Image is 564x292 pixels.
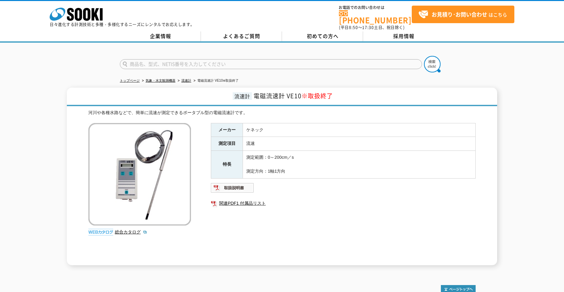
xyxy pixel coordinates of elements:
a: 採用情報 [363,31,444,41]
a: 取扱説明書 [211,187,254,192]
img: btn_search.png [424,56,441,72]
span: 8:50 [349,24,358,30]
strong: お見積り･お問い合わせ [432,10,487,18]
span: 流速計 [233,92,252,100]
a: 関連PDF1 付属品リスト [211,199,476,208]
div: 河川や各種水路などで、簡単に流速が測定できるポータブル型の電磁流速計です。 [88,109,476,116]
span: (平日 ～ 土日、祝日除く) [339,24,404,30]
a: 総合カタログ [115,229,147,234]
img: webカタログ [88,229,113,235]
span: 17:30 [362,24,374,30]
th: 測定項目 [211,137,243,151]
a: [PHONE_NUMBER] [339,10,412,24]
p: 日々進化する計測技術と多種・多様化するニーズにレンタルでお応えします。 [50,22,195,26]
span: ※取扱終了 [302,91,333,100]
td: 測定範囲：0～200cm／s 測定方向：1軸1方向 [243,151,476,178]
span: はこちら [418,10,507,20]
li: 電磁流速計 VE10※取扱終了 [192,77,239,84]
a: トップページ [120,79,140,82]
td: ケネック [243,123,476,137]
span: お電話でのお問い合わせは [339,6,412,10]
a: 流速計 [181,79,191,82]
span: 初めての方へ [307,32,339,40]
a: よくあるご質問 [201,31,282,41]
td: 流速 [243,137,476,151]
th: メーカー [211,123,243,137]
span: 電磁流速計 VE10 [254,91,333,100]
a: 初めての方へ [282,31,363,41]
th: 特長 [211,151,243,178]
img: 取扱説明書 [211,183,254,193]
input: 商品名、型式、NETIS番号を入力してください [120,59,422,69]
a: 気象・水文観測機器 [146,79,175,82]
a: お見積り･お問い合わせはこちら [412,6,514,23]
img: 電磁流速計 VE10※取扱終了 [88,123,191,226]
a: 企業情報 [120,31,201,41]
